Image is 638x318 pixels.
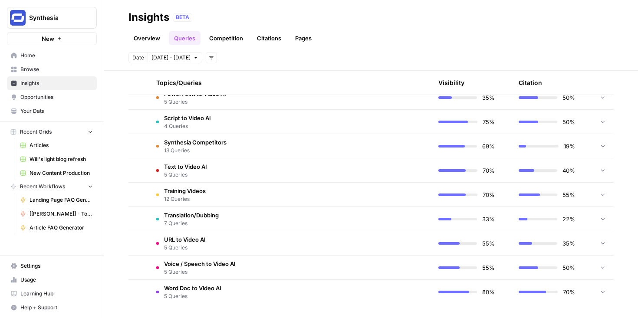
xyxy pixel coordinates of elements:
span: 55% [482,263,495,272]
span: Browse [20,66,93,73]
a: Article FAQ Generator [16,221,97,235]
span: Word Doc to Video AI [164,284,221,292]
span: Recent Grids [20,128,52,136]
a: Pages [290,31,317,45]
div: BETA [173,13,192,22]
button: Recent Grids [7,125,97,138]
span: 35% [562,239,575,248]
span: URL to Video AI [164,235,206,244]
span: Insights [20,79,93,87]
a: Home [7,49,97,62]
span: 50% [562,263,575,272]
span: Synthesia Competitors [164,138,227,147]
span: [DATE] - [DATE] [151,54,191,62]
span: Script to Video AI [164,114,211,122]
span: 7 Queries [164,220,219,227]
div: Citation [519,71,542,95]
a: Overview [128,31,165,45]
span: Training Videos [164,187,206,195]
span: Your Data [20,107,93,115]
span: Date [132,54,144,62]
a: Your Data [7,104,97,118]
span: 55% [482,239,495,248]
a: Citations [252,31,286,45]
span: 70% [483,166,495,175]
span: 5 Queries [164,244,206,252]
span: New [42,34,54,43]
span: 19% [564,142,575,151]
span: Translation/Dubbing [164,211,219,220]
span: 55% [562,190,575,199]
span: Recent Workflows [20,183,65,190]
span: Synthesia [29,13,82,22]
span: [[PERSON_NAME]] - Tools & Features Pages Refreshe - [MAIN WORKFLOW] [30,210,93,218]
span: 13 Queries [164,147,227,154]
span: 80% [482,288,495,296]
span: Help + Support [20,304,93,311]
span: Landing Page FAQ Generator [30,196,93,204]
a: Will's light blog refresh [16,152,97,166]
span: 5 Queries [164,98,226,106]
a: New Content Production [16,166,97,180]
div: Topics/Queries [156,71,342,95]
span: Usage [20,276,93,284]
span: 50% [562,118,575,126]
span: 4 Queries [164,122,211,130]
a: Learning Hub [7,287,97,301]
a: Settings [7,259,97,273]
span: 70% [563,288,575,296]
span: Text to Video AI [164,162,207,171]
span: Learning Hub [20,290,93,298]
button: Help + Support [7,301,97,315]
span: 33% [482,215,495,223]
button: [DATE] - [DATE] [148,52,202,63]
a: Usage [7,273,97,287]
span: 50% [562,93,575,102]
span: Settings [20,262,93,270]
span: 5 Queries [164,292,221,300]
button: Workspace: Synthesia [7,7,97,29]
span: 40% [562,166,575,175]
span: Home [20,52,93,59]
span: 22% [562,215,575,223]
span: 5 Queries [164,171,207,179]
a: Queries [169,31,201,45]
span: Article FAQ Generator [30,224,93,232]
a: Competition [204,31,248,45]
img: Synthesia Logo [10,10,26,26]
span: Voice / Speech to Video AI [164,259,236,268]
button: New [7,32,97,45]
a: Insights [7,76,97,90]
span: Opportunities [20,93,93,101]
a: [[PERSON_NAME]] - Tools & Features Pages Refreshe - [MAIN WORKFLOW] [16,207,97,221]
span: New Content Production [30,169,93,177]
span: Will's light blog refresh [30,155,93,163]
div: Visibility [438,79,464,87]
div: Insights [128,10,169,24]
button: Recent Workflows [7,180,97,193]
a: Articles [16,138,97,152]
span: 12 Queries [164,195,206,203]
span: 75% [483,118,495,126]
span: 5 Queries [164,268,236,276]
span: 70% [483,190,495,199]
span: Articles [30,141,93,149]
a: Browse [7,62,97,76]
a: Landing Page FAQ Generator [16,193,97,207]
a: Opportunities [7,90,97,104]
span: 69% [482,142,495,151]
span: 35% [482,93,495,102]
